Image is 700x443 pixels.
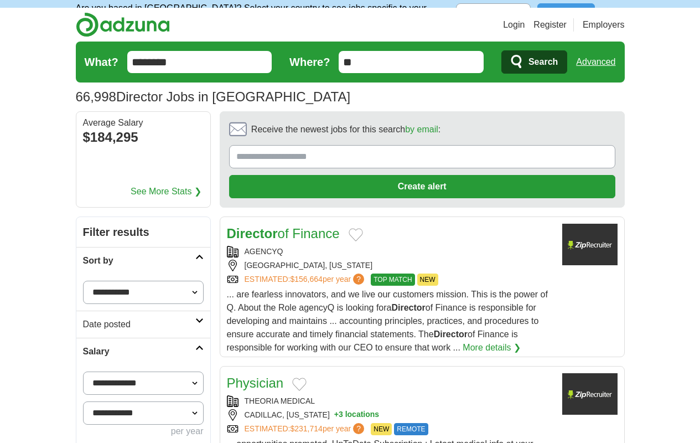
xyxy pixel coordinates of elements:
a: Directorof Finance [227,226,340,241]
span: NEW [371,423,392,435]
h2: Salary [83,345,195,358]
a: Date posted [76,311,210,338]
span: ? [353,423,364,434]
label: What? [85,54,118,70]
h1: Director Jobs in [GEOGRAPHIC_DATA] [76,89,351,104]
img: icon_close_no_bg.svg [602,3,625,27]
div: AGENCYQ [227,246,553,257]
a: Register [533,18,567,32]
button: Search [501,50,567,74]
a: Physician [227,375,284,390]
label: Where? [289,54,330,70]
div: $184,295 [83,127,204,147]
div: [GEOGRAPHIC_DATA], [US_STATE] [227,260,553,271]
button: Continue [537,3,594,27]
strong: Director [434,329,468,339]
span: TOP MATCH [371,274,414,286]
a: More details ❯ [463,341,521,354]
a: Salary [76,338,210,365]
strong: Director [227,226,278,241]
strong: Director [391,303,425,312]
h2: Date posted [83,318,195,331]
div: per year [83,425,204,438]
span: $156,664 [290,275,322,284]
a: by email [405,125,438,134]
span: Search [528,51,558,73]
a: ESTIMATED:$231,714per year? [245,423,367,435]
span: 66,998 [76,87,116,107]
h2: Sort by [83,254,195,267]
button: Add to favorite jobs [292,378,307,391]
a: See More Stats ❯ [131,185,201,198]
span: + [334,409,339,421]
p: Are you based in [GEOGRAPHIC_DATA]? Select your country to see jobs specific to your location. [76,2,457,28]
a: Sort by [76,247,210,274]
button: Add to favorite jobs [349,228,363,241]
div: THEORIA MEDICAL [227,395,553,407]
span: Receive the newest jobs for this search : [251,123,440,136]
img: Company logo [562,373,618,415]
span: ... are fearless innovators, and we live our customers mission. This is the power of Q. About the... [227,290,548,352]
div: CADILLAC, [US_STATE] [227,409,553,421]
a: Advanced [576,51,615,73]
a: Employers [583,18,625,32]
h2: Filter results [76,217,210,247]
a: Login [503,18,525,32]
button: Create alert [229,175,615,198]
span: ? [353,274,364,285]
img: Adzuna logo [76,12,170,37]
div: Average Salary [83,119,204,127]
button: +3 locations [334,409,379,421]
img: Company logo [562,224,618,265]
span: $231,714 [290,424,322,433]
span: NEW [417,274,438,286]
span: REMOTE [394,423,428,435]
a: ESTIMATED:$156,664per year? [245,274,367,286]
